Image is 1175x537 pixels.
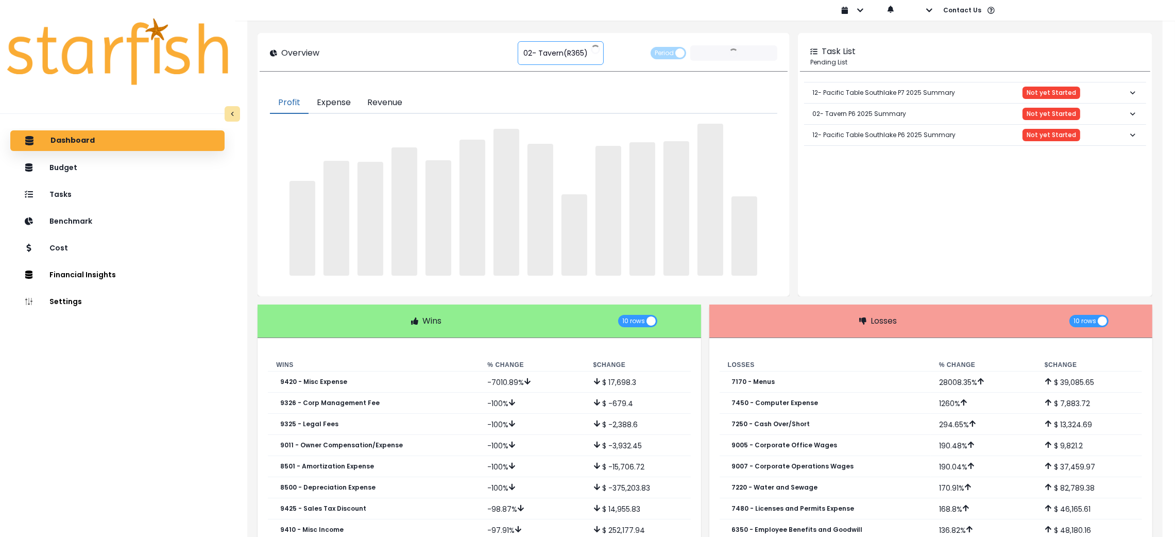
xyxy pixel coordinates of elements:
p: 9425 - Sales Tax Discount [280,505,366,512]
td: $ -3,932.45 [585,435,691,456]
button: Benchmark [10,211,225,231]
button: Expense [309,92,359,114]
p: 7480 - Licenses and Permits Expense [732,505,855,512]
p: Pending List [810,58,1140,67]
button: 12- Pacific Table Southlake P7 2025 SummaryNot yet Started [804,82,1146,103]
p: Losses [871,315,897,327]
p: Benchmark [49,217,92,226]
span: ‌ [561,194,587,276]
button: 02- Tavern P6 2025 SummaryNot yet Started [804,104,1146,124]
td: $ 37,459.97 [1036,456,1142,477]
span: ‌ [391,147,417,276]
td: 190.48 % [931,435,1036,456]
p: Wins [422,315,441,327]
th: Losses [720,359,931,372]
p: 7170 - Menus [732,378,775,385]
td: -100 % [479,477,585,498]
td: $ 82,789.38 [1036,477,1142,498]
span: 10 rows [1074,315,1096,327]
span: ‌ [425,160,451,276]
td: 294.65 % [931,414,1036,435]
td: $ -375,203.83 [585,477,691,498]
span: 02- Tavern(R365) [523,42,588,64]
p: 8501 - Amortization Expense [280,463,374,470]
td: $ 17,698.3 [585,372,691,393]
td: $ 39,085.65 [1036,372,1142,393]
td: 170.91 % [931,477,1036,498]
button: 12- Pacific Table Southlake P6 2025 SummaryNot yet Started [804,125,1146,145]
td: 168.8 % [931,498,1036,519]
p: 7450 - Computer Expense [732,399,819,407]
p: 02- Tavern P6 2025 Summary [812,101,906,127]
button: Revenue [359,92,411,114]
p: 9011 - Owner Compensation/Expense [280,442,403,449]
td: -100 % [479,456,585,477]
th: $ Change [585,359,691,372]
td: 1260 % [931,393,1036,414]
td: $ 46,165.61 [1036,498,1142,519]
span: ‌ [290,181,315,276]
td: $ -15,706.72 [585,456,691,477]
span: ‌ [459,140,485,276]
td: 190.04 % [931,456,1036,477]
th: % Change [931,359,1036,372]
td: -98.87 % [479,498,585,519]
td: 28008.35 % [931,372,1036,393]
span: ‌ [357,162,383,276]
span: Not yet Started [1027,89,1076,96]
span: ‌ [697,124,723,276]
p: 9325 - Legal Fees [280,421,338,428]
td: $ 9,821.2 [1036,435,1142,456]
p: 12- Pacific Table Southlake P7 2025 Summary [812,80,955,106]
span: ‌ [527,144,553,276]
span: ‌ [663,141,689,276]
span: ‌ [595,146,621,276]
span: ‌ [493,129,519,276]
p: 7220 - Water and Sewage [732,484,818,491]
p: 9326 - Corp Management Fee [280,399,380,407]
th: Wins [268,359,479,372]
td: $ 7,883.72 [1036,393,1142,414]
td: $ -679.4 [585,393,691,414]
p: 9007 - Corporate Operations Wages [732,463,854,470]
p: 12- Pacific Table Southlake P6 2025 Summary [812,122,956,148]
p: 7250 - Cash Over/Short [732,421,810,428]
p: 8500 - Depreciation Expense [280,484,376,491]
button: Financial Insights [10,264,225,285]
td: -100 % [479,393,585,414]
span: ‌ [323,161,349,276]
span: ‌ [731,196,757,276]
p: Cost [49,244,68,253]
span: Not yet Started [1027,110,1076,118]
button: Budget [10,157,225,178]
td: -100 % [479,414,585,435]
button: Tasks [10,184,225,205]
button: Dashboard [10,130,225,151]
button: Settings [10,291,225,312]
td: $ -2,388.6 [585,414,691,435]
td: $ 14,955.83 [585,498,691,519]
button: Profit [270,92,309,114]
th: % Change [479,359,585,372]
td: -7010.89 % [479,372,585,393]
td: -100 % [479,435,585,456]
p: Dashboard [50,136,95,145]
p: Overview [281,47,319,59]
span: ‌ [629,142,655,276]
p: 9005 - Corporate Office Wages [732,442,838,449]
p: 9420 - Misc Expense [280,378,347,385]
th: $ Change [1036,359,1142,372]
p: 9410 - Misc Income [280,526,344,533]
p: 6350 - Employee Benefits and Goodwill [732,526,863,533]
button: Cost [10,238,225,258]
td: $ 13,324.69 [1036,414,1142,435]
p: Budget [49,163,77,172]
p: Task List [822,45,856,58]
p: Tasks [49,190,72,199]
span: 10 rows [622,315,645,327]
span: Not yet Started [1027,131,1076,139]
